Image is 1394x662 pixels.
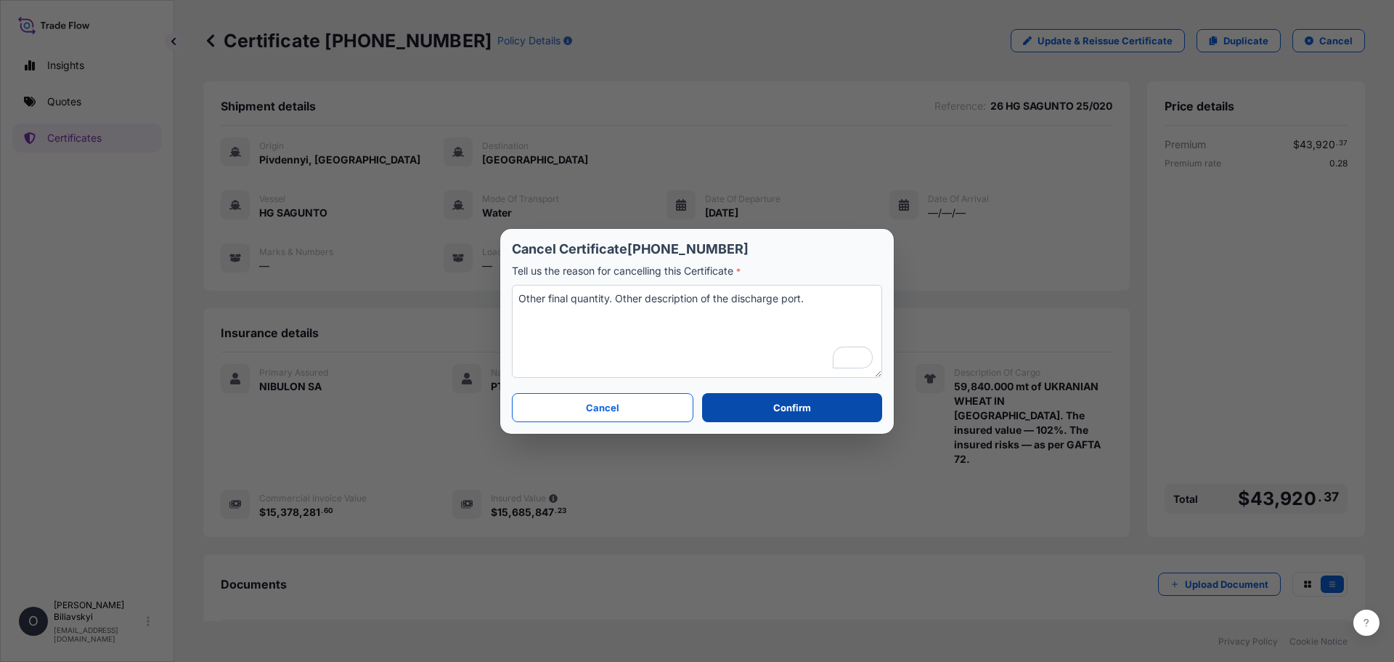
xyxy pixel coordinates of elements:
button: Confirm [702,393,882,422]
p: Tell us the reason for cancelling this Certificate [512,264,882,279]
p: Cancel Certificate [PHONE_NUMBER] [512,241,882,258]
textarea: To enrich screen reader interactions, please activate Accessibility in Grammarly extension settings [512,285,882,378]
p: Cancel [586,400,619,415]
button: Cancel [512,393,693,422]
p: Confirm [773,400,811,415]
